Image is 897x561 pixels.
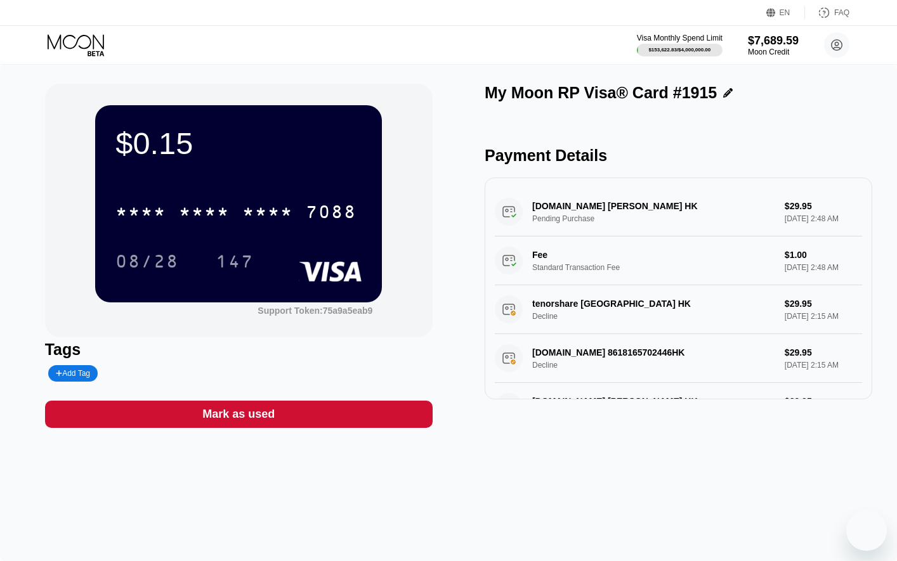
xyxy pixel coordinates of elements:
[206,245,263,277] div: 147
[56,369,90,378] div: Add Tag
[748,34,799,48] div: $7,689.59
[785,263,862,272] div: [DATE] 2:48 AM
[748,34,799,56] div: $7,689.59Moon Credit
[45,401,433,428] div: Mark as used
[258,306,372,316] div: Support Token: 75a9a5eab9
[532,263,627,272] div: Standard Transaction Fee
[216,253,254,273] div: 147
[785,250,862,260] div: $1.00
[766,6,805,19] div: EN
[532,250,621,260] div: Fee
[495,236,862,285] div: FeeStandard Transaction Fee$1.00[DATE] 2:48 AM
[115,253,179,273] div: 08/28
[485,146,872,165] div: Payment Details
[637,34,723,42] div: Visa Monthly Spend Limit
[48,365,98,382] div: Add Tag
[648,47,710,53] div: $153,622.83 / $4,000,000.00
[846,510,887,551] iframe: Button to launch messaging window
[202,407,275,422] div: Mark as used
[306,203,357,224] div: 7088
[485,84,717,102] div: My Moon RP Visa® Card #1915
[115,126,362,161] div: $0.15
[637,34,723,56] div: Visa Monthly Spend Limit$153,622.83/$4,000,000.00
[805,6,849,19] div: FAQ
[748,48,799,56] div: Moon Credit
[258,306,372,316] div: Support Token:75a9a5eab9
[106,245,188,277] div: 08/28
[45,340,433,359] div: Tags
[780,8,790,17] div: EN
[834,8,849,17] div: FAQ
